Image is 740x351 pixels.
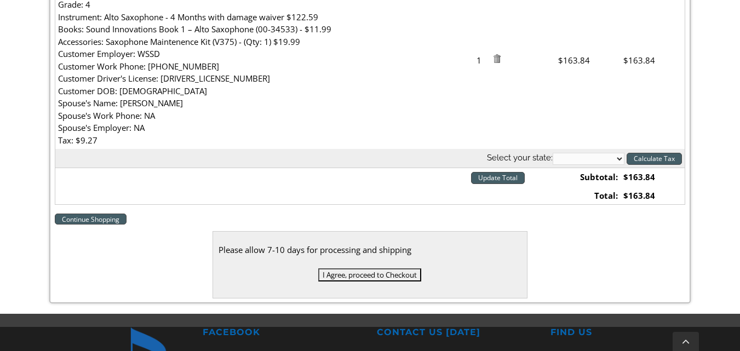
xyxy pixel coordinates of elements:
[318,268,421,281] input: I Agree, proceed to Checkout
[55,149,685,168] th: Select your state:
[627,153,682,165] input: Calculate Tax
[471,54,490,67] span: 1
[55,214,127,225] a: Continue Shopping
[621,168,685,186] td: $163.84
[621,187,685,205] td: $163.84
[555,187,620,205] td: Total:
[471,172,525,184] input: Update Total
[550,327,711,338] h2: FIND US
[219,243,522,257] div: Please allow 7-10 days for processing and shipping
[553,153,624,165] select: State billing address
[555,168,620,186] td: Subtotal:
[203,327,363,338] h2: FACEBOOK
[492,54,501,63] img: Remove Item
[377,327,537,338] h2: CONTACT US [DATE]
[492,55,501,66] a: Remove item from cart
